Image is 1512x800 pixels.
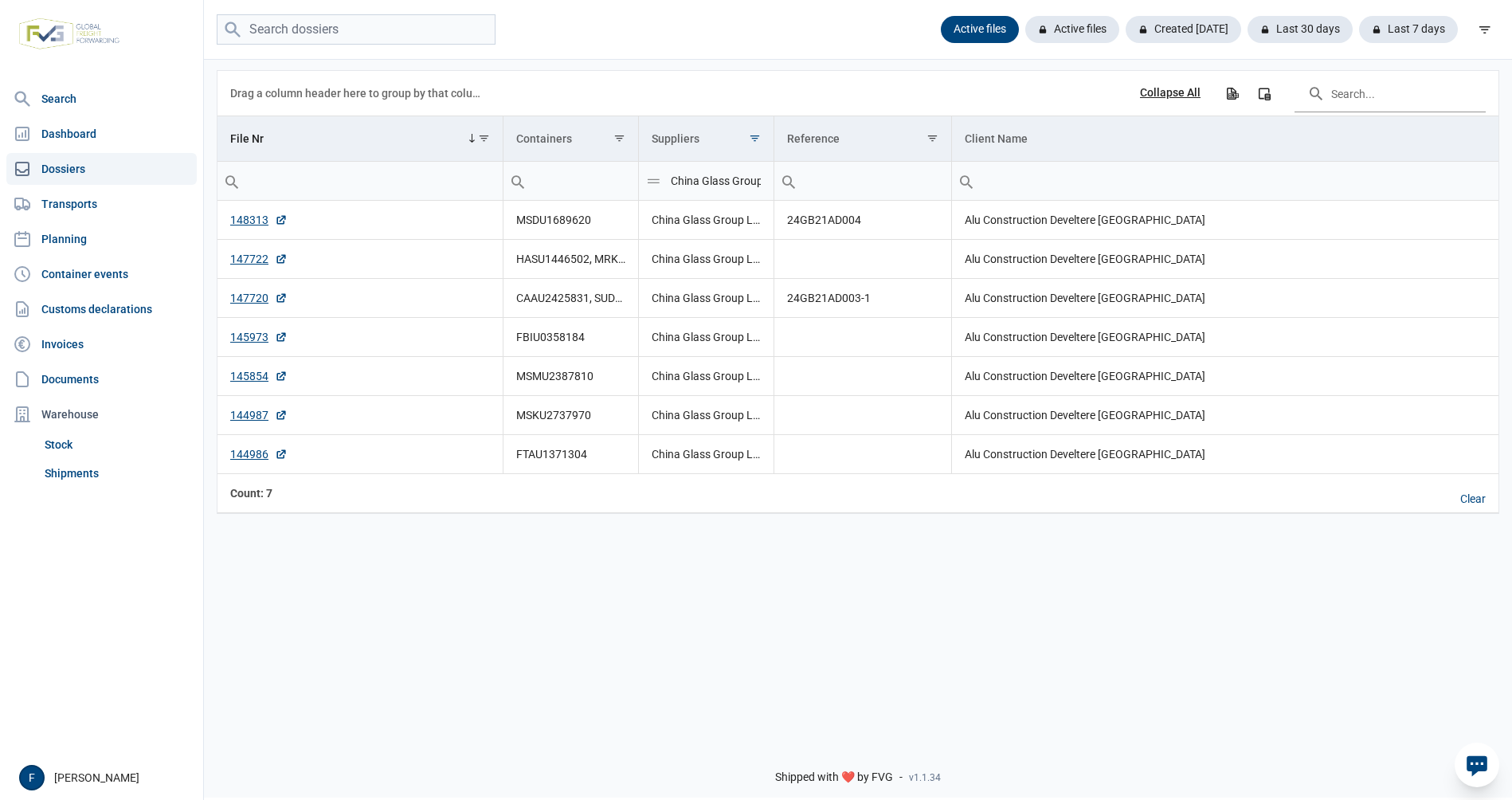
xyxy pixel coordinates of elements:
td: FBIU0358184 [503,318,638,357]
a: 144986 [230,446,288,462]
input: Filter cell [639,162,774,200]
input: Search dossiers [217,14,496,45]
div: Last 30 days [1248,16,1353,43]
td: China Glass Group Ltd. [638,357,774,396]
span: Show filter options for column 'File Nr' [478,132,490,144]
input: Search in the data grid [1295,74,1486,112]
div: Last 7 days [1359,16,1458,43]
div: Client Name [965,132,1028,145]
a: Customs declarations [6,293,197,325]
div: Warehouse [6,398,197,430]
input: Filter cell [217,162,503,200]
div: Search box [639,162,668,200]
div: Active files [1025,16,1119,43]
div: Data grid with 7 rows and 7 columns [217,71,1498,513]
div: Search box [503,162,532,200]
span: Shipped with ❤️ by FVG [775,771,893,785]
img: FVG - Global freight forwarding [13,12,126,56]
span: v1.1.34 [909,771,941,784]
div: [PERSON_NAME] [19,765,194,790]
td: China Glass Group Ltd. [638,435,774,474]
span: Show filter options for column 'Reference' [926,132,938,144]
div: File Nr [230,132,264,145]
td: China Glass Group Ltd. [638,279,774,318]
td: China Glass Group Ltd. [638,396,774,435]
a: Search [6,83,197,115]
a: Dashboard [6,118,197,150]
a: Dossiers [6,153,197,185]
td: MSMU2387810 [503,357,638,396]
a: 147722 [230,251,288,267]
a: Transports [6,188,197,220]
div: Clear [1447,486,1498,513]
td: Column Reference [774,116,951,162]
div: Reference [787,132,840,145]
td: China Glass Group Ltd. [638,240,774,279]
a: 148313 [230,212,288,228]
td: 24GB21AD003-1 [774,279,951,318]
div: Search box [217,162,246,200]
a: Invoices [6,328,197,360]
div: Created [DATE] [1126,16,1241,43]
div: File Nr Count: 7 [230,485,490,501]
td: Column File Nr [217,116,503,162]
a: Planning [6,223,197,255]
div: Active files [941,16,1019,43]
td: 24GB21AD004 [774,201,951,240]
a: 144987 [230,407,288,423]
div: Drag a column header here to group by that column [230,80,486,106]
td: Filter cell [774,162,951,201]
div: filter [1471,15,1499,44]
div: Column Chooser [1250,79,1279,108]
input: Filter cell [774,162,951,200]
td: HASU1446502, MRKU6918255 [503,240,638,279]
td: Column Suppliers [638,116,774,162]
a: Shipments [38,459,197,488]
div: Suppliers [652,132,699,145]
td: China Glass Group Ltd. [638,201,774,240]
div: Containers [516,132,572,145]
div: Search box [774,162,803,200]
button: F [19,765,45,790]
td: Column Containers [503,116,638,162]
td: FTAU1371304 [503,435,638,474]
td: Filter cell [503,162,638,201]
span: Show filter options for column 'Suppliers' [749,132,761,144]
a: 147720 [230,290,288,306]
a: Stock [38,430,197,459]
input: Filter cell [503,162,638,200]
div: Collapse All [1140,86,1201,100]
div: Data grid toolbar [230,71,1486,116]
td: MSKU2737970 [503,396,638,435]
a: Container events [6,258,197,290]
td: MSDU1689620 [503,201,638,240]
a: 145973 [230,329,288,345]
span: Show filter options for column 'Containers' [613,132,625,144]
div: Export all data to Excel [1217,79,1246,108]
td: China Glass Group Ltd. [638,318,774,357]
a: 145854 [230,368,288,384]
td: CAAU2425831, SUDU7683530, SUDU7796500 [503,279,638,318]
div: Search box [952,162,981,200]
a: Documents [6,363,197,395]
span: - [899,771,903,785]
